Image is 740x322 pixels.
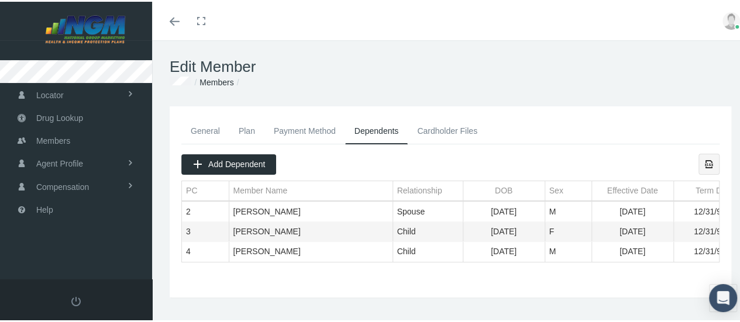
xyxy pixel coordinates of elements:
td: M [545,240,591,260]
td: Column Member Name [229,179,393,199]
h1: Edit Member [170,56,731,74]
div: Data grid toolbar [181,152,720,173]
td: [DATE] [591,220,673,240]
a: Plan [229,116,264,142]
div: PC [186,183,197,195]
td: Column DOB [463,179,545,199]
td: [PERSON_NAME] [229,240,393,260]
div: Open Intercom Messenger [709,282,737,310]
td: 2 [182,200,229,220]
td: Column Sex [545,179,591,199]
td: Child [393,220,463,240]
a: Payment Method [264,116,345,142]
span: Compensation [36,174,89,196]
td: M [545,200,591,220]
td: [DATE] [463,240,545,260]
td: F [545,220,591,240]
img: NATIONAL GROUP MARKETING [15,13,156,42]
div: Member Name [233,183,288,195]
td: 4 [182,240,229,260]
div: Add Dependent [181,153,276,173]
a: Members [199,76,233,85]
span: Locator [36,82,64,105]
span: Members [36,128,70,150]
div: Sex [549,183,563,195]
span: Drug Lookup [36,105,83,127]
td: [DATE] [591,240,673,260]
td: Spouse [393,200,463,220]
td: [DATE] [463,220,545,240]
div: Data grid [181,152,720,261]
td: [PERSON_NAME] [229,200,393,220]
img: user-placeholder.jpg [722,11,740,28]
td: Column Effective Date [591,179,673,199]
span: Agent Profile [36,151,83,173]
div: Export all data to Excel [698,152,720,173]
a: Cardholder Files [408,116,487,142]
div: Term Date [696,183,734,195]
div: Effective Date [607,183,658,195]
a: General [181,116,229,142]
td: Column PC [182,179,229,199]
div: Relationship [397,183,442,195]
td: Child [393,240,463,260]
td: 3 [182,220,229,240]
td: [PERSON_NAME] [229,220,393,240]
td: Column Relationship [393,179,463,199]
span: Help [36,197,53,219]
a: Dependents [345,116,408,143]
td: [DATE] [463,200,545,220]
span: Add Dependent [208,158,265,167]
td: [DATE] [591,200,673,220]
div: DOB [495,183,512,195]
